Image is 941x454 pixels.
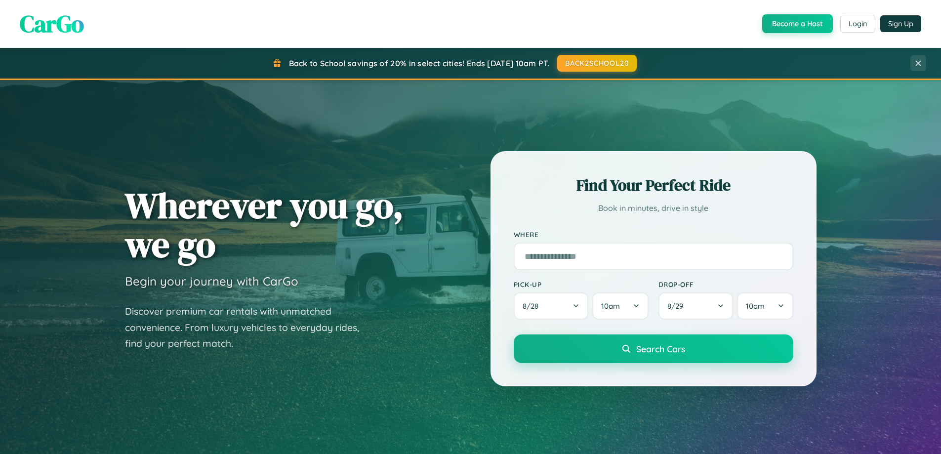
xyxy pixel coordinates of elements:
label: Drop-off [658,280,793,289]
p: Discover premium car rentals with unmatched convenience. From luxury vehicles to everyday rides, ... [125,303,372,352]
button: Login [840,15,875,33]
button: 8/28 [514,292,589,320]
span: Back to School savings of 20% in select cities! Ends [DATE] 10am PT. [289,58,550,68]
button: Search Cars [514,334,793,363]
span: Search Cars [636,343,685,354]
span: 8 / 29 [667,301,688,311]
label: Where [514,230,793,239]
h3: Begin your journey with CarGo [125,274,298,289]
span: 10am [746,301,765,311]
span: 8 / 28 [523,301,543,311]
span: 10am [601,301,620,311]
button: 8/29 [658,292,734,320]
button: Sign Up [880,15,921,32]
button: 10am [737,292,793,320]
label: Pick-up [514,280,649,289]
button: 10am [592,292,648,320]
p: Book in minutes, drive in style [514,201,793,215]
button: Become a Host [762,14,833,33]
span: CarGo [20,7,84,40]
button: BACK2SCHOOL20 [557,55,637,72]
h2: Find Your Perfect Ride [514,174,793,196]
h1: Wherever you go, we go [125,186,404,264]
